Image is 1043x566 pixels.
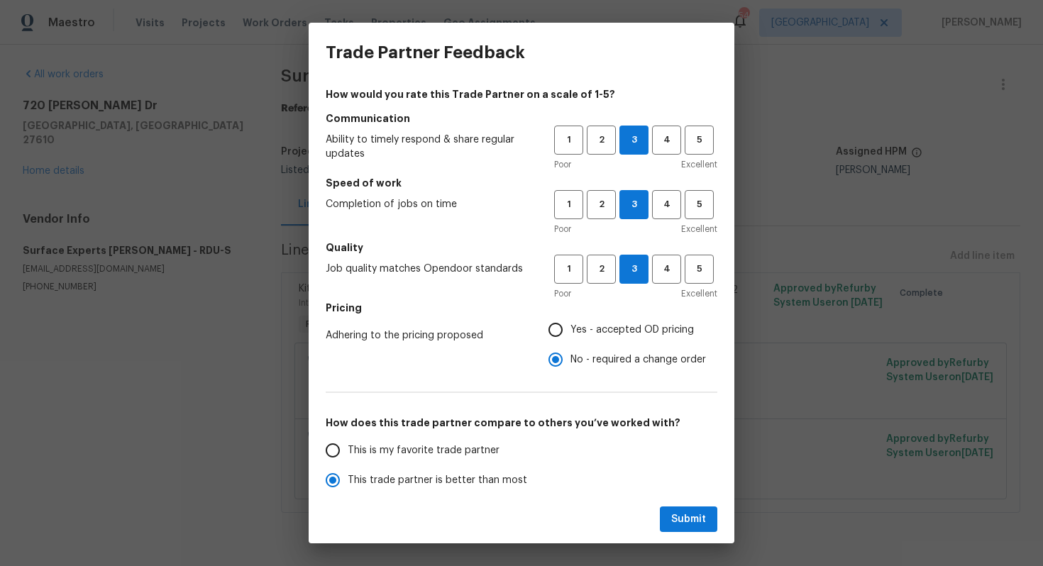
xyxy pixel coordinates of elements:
span: Ability to timely respond & share regular updates [326,133,531,161]
span: 5 [686,132,712,148]
h5: Communication [326,111,717,126]
span: Adhering to the pricing proposed [326,328,526,343]
span: Excellent [681,222,717,236]
h4: How would you rate this Trade Partner on a scale of 1-5? [326,87,717,101]
span: This is my favorite trade partner [348,443,500,458]
span: 3 [620,132,648,148]
span: 4 [653,132,680,148]
span: 1 [556,196,582,213]
button: 2 [587,190,616,219]
h5: How does this trade partner compare to others you’ve worked with? [326,416,717,430]
span: Submit [671,511,706,528]
span: 3 [620,196,648,213]
span: Yes - accepted OD pricing [570,323,694,338]
span: Poor [554,157,571,172]
button: 1 [554,255,583,284]
button: 5 [685,126,714,155]
span: Poor [554,287,571,301]
h5: Pricing [326,301,717,315]
span: Job quality matches Opendoor standards [326,262,531,276]
span: 5 [686,261,712,277]
span: Completion of jobs on time [326,197,531,211]
button: 3 [619,126,649,155]
button: 4 [652,126,681,155]
span: 1 [556,132,582,148]
h5: Speed of work [326,176,717,190]
button: 1 [554,126,583,155]
button: 3 [619,255,649,284]
span: 1 [556,261,582,277]
span: This trade partner is better than most [348,473,527,488]
span: 5 [686,196,712,213]
span: Poor [554,222,571,236]
span: 2 [588,132,614,148]
button: 3 [619,190,649,219]
h5: Quality [326,240,717,255]
span: Excellent [681,157,717,172]
button: 5 [685,190,714,219]
div: Pricing [548,315,717,374]
button: 5 [685,255,714,284]
span: 2 [588,261,614,277]
button: 1 [554,190,583,219]
span: 3 [620,261,648,277]
button: 4 [652,190,681,219]
button: 2 [587,255,616,284]
span: No - required a change order [570,353,706,367]
span: Excellent [681,287,717,301]
span: 4 [653,261,680,277]
span: 4 [653,196,680,213]
h3: Trade Partner Feedback [326,43,525,62]
button: Submit [660,506,717,533]
button: 2 [587,126,616,155]
span: 2 [588,196,614,213]
button: 4 [652,255,681,284]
